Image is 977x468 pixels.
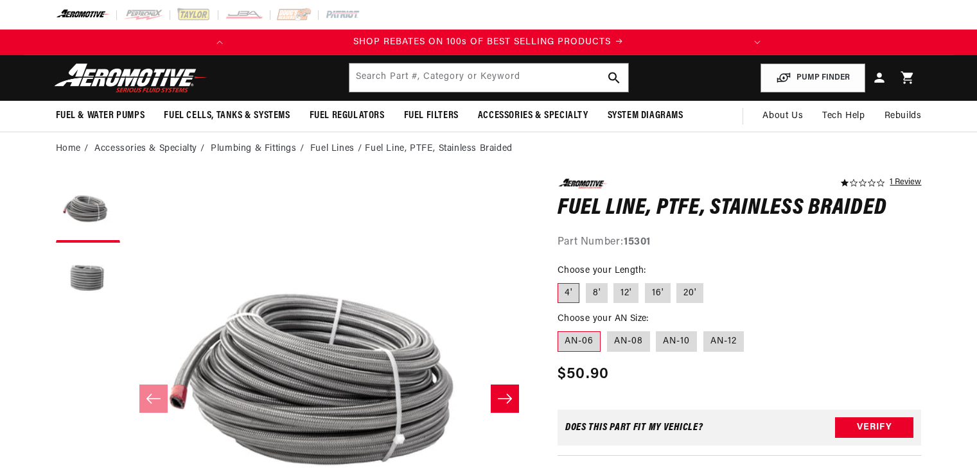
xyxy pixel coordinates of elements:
[656,331,697,352] label: AN-10
[586,283,608,304] label: 8'
[762,111,803,121] span: About Us
[875,101,931,132] summary: Rebuilds
[139,385,168,413] button: Slide left
[703,331,744,352] label: AN-12
[468,101,598,131] summary: Accessories & Specialty
[233,35,744,49] a: SHOP REBATES ON 100s OF BEST SELLING PRODUCTS
[349,64,628,92] input: Search by Part Number, Category or Keyword
[607,331,650,352] label: AN-08
[558,234,922,251] div: Part Number:
[51,63,211,93] img: Aeromotive
[613,283,638,304] label: 12'
[56,142,922,156] nav: breadcrumbs
[404,109,459,123] span: Fuel Filters
[46,101,155,131] summary: Fuel & Water Pumps
[890,178,921,187] a: 1 reviews
[207,30,233,55] button: Translation missing: en.sections.announcements.previous_announcement
[822,109,865,123] span: Tech Help
[56,109,145,123] span: Fuel & Water Pumps
[645,283,671,304] label: 16'
[835,417,913,438] button: Verify
[558,331,601,352] label: AN-06
[753,101,813,132] a: About Us
[813,101,874,132] summary: Tech Help
[56,178,120,243] button: Load image 1 in gallery view
[624,237,651,247] strong: 15301
[24,30,954,55] slideshow-component: Translation missing: en.sections.announcements.announcement_bar
[558,264,647,277] legend: Choose your Length:
[598,101,693,131] summary: System Diagrams
[676,283,703,304] label: 20'
[154,101,299,131] summary: Fuel Cells, Tanks & Systems
[600,64,628,92] button: search button
[558,363,610,386] span: $50.90
[233,35,744,49] div: 1 of 2
[744,30,770,55] button: Translation missing: en.sections.announcements.next_announcement
[565,422,703,433] div: Does This part fit My vehicle?
[310,109,385,123] span: Fuel Regulators
[56,249,120,313] button: Load image 2 in gallery view
[353,37,611,47] span: SHOP REBATES ON 100s OF BEST SELLING PRODUCTS
[211,142,296,156] a: Plumbing & Fittings
[365,142,512,156] li: Fuel Line, PTFE, Stainless Braided
[558,198,922,219] h1: Fuel Line, PTFE, Stainless Braided
[310,142,355,156] a: Fuel Lines
[56,142,81,156] a: Home
[558,283,579,304] label: 4'
[558,312,650,325] legend: Choose your AN Size:
[394,101,468,131] summary: Fuel Filters
[233,35,744,49] div: Announcement
[608,109,683,123] span: System Diagrams
[478,109,588,123] span: Accessories & Specialty
[94,142,207,156] li: Accessories & Specialty
[300,101,394,131] summary: Fuel Regulators
[761,64,865,92] button: PUMP FINDER
[491,385,519,413] button: Slide right
[164,109,290,123] span: Fuel Cells, Tanks & Systems
[885,109,922,123] span: Rebuilds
